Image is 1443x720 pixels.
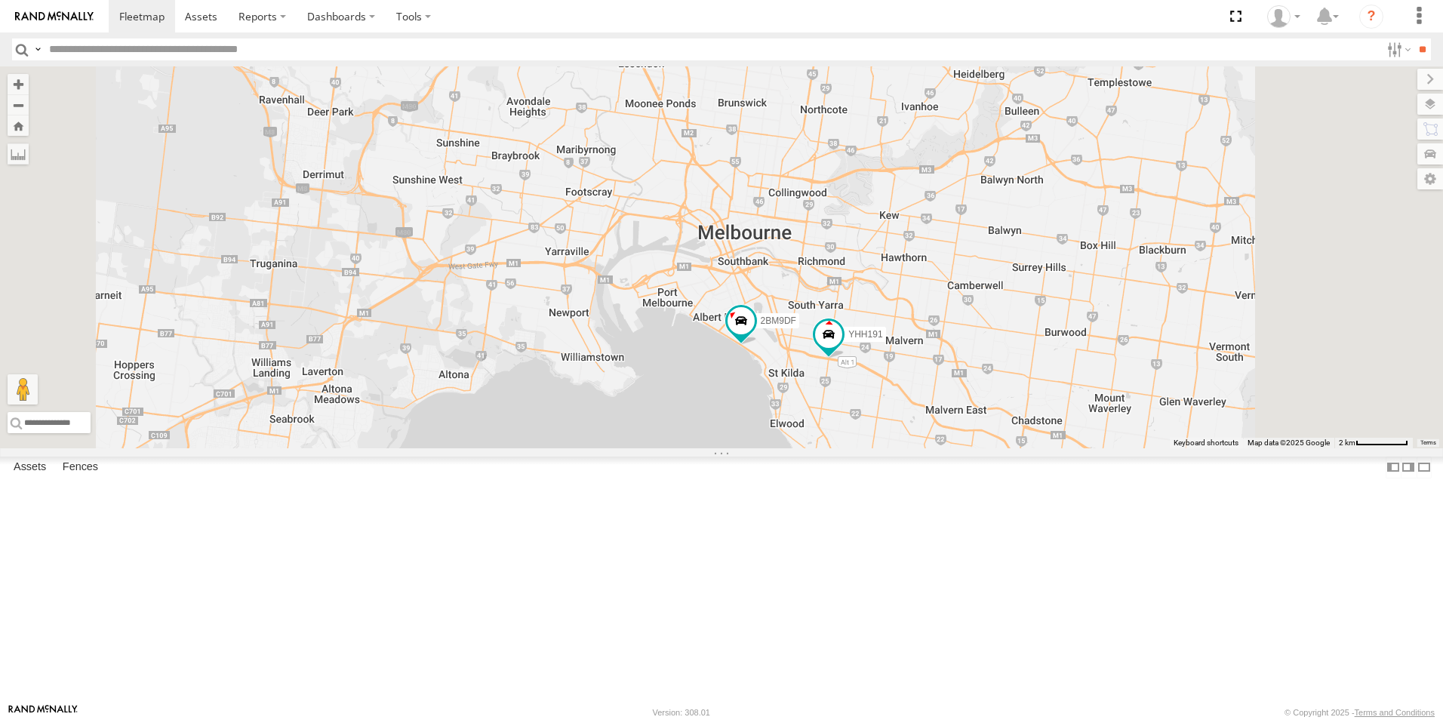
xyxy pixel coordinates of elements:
span: Map data ©2025 Google [1248,438,1330,447]
div: Version: 308.01 [653,708,710,717]
span: YHH191 [848,330,882,340]
a: Terms (opens in new tab) [1420,440,1436,446]
label: Search Filter Options [1381,38,1414,60]
span: 2 km [1339,438,1355,447]
div: Sean Aliphon [1262,5,1306,28]
label: Assets [6,457,54,478]
img: rand-logo.svg [15,11,94,22]
a: Terms and Conditions [1355,708,1435,717]
label: Fences [55,457,106,478]
label: Hide Summary Table [1417,457,1432,478]
i: ? [1359,5,1383,29]
label: Dock Summary Table to the Left [1386,457,1401,478]
button: Drag Pegman onto the map to open Street View [8,374,38,405]
label: Search Query [32,38,44,60]
div: © Copyright 2025 - [1285,708,1435,717]
a: Visit our Website [8,705,78,720]
button: Zoom out [8,94,29,115]
button: Zoom Home [8,115,29,136]
button: Keyboard shortcuts [1174,438,1238,448]
label: Map Settings [1417,168,1443,189]
button: Zoom in [8,74,29,94]
label: Dock Summary Table to the Right [1401,457,1416,478]
label: Measure [8,143,29,165]
button: Map Scale: 2 km per 66 pixels [1334,438,1413,448]
span: 2BM9DF [761,315,796,326]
